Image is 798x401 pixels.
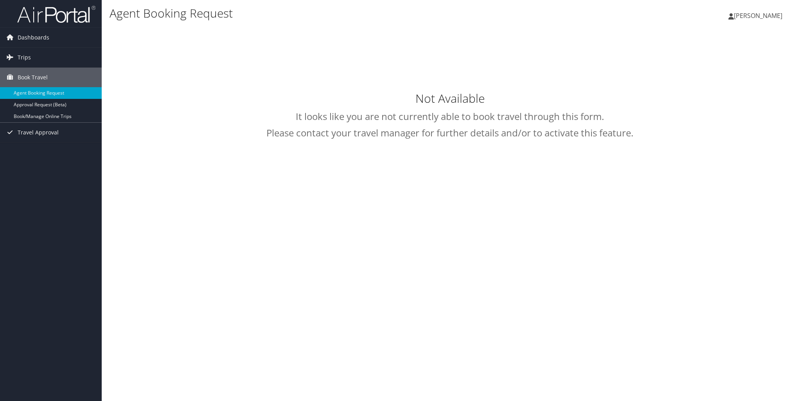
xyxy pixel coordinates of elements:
span: Book Travel [18,68,48,87]
h2: It looks like you are not currently able to book travel through this form. [111,110,789,123]
span: Trips [18,48,31,67]
h2: Please contact your travel manager for further details and/or to activate this feature. [111,126,789,140]
h1: Agent Booking Request [110,5,563,21]
h1: Not Available [111,90,789,107]
span: [PERSON_NAME] [734,11,782,20]
img: airportal-logo.png [17,5,95,23]
span: Dashboards [18,28,49,47]
span: Travel Approval [18,123,59,142]
a: [PERSON_NAME] [728,4,790,27]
